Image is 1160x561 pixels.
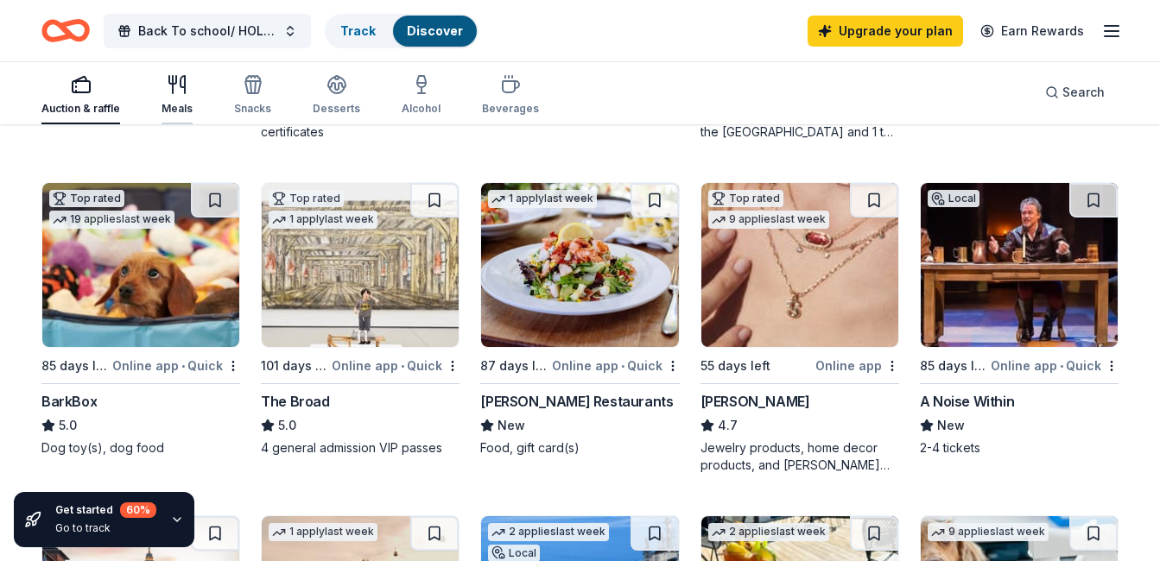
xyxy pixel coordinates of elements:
[920,391,1014,412] div: A Noise Within
[261,439,460,457] div: 4 general admission VIP passes
[55,502,156,518] div: Get started
[808,16,963,47] a: Upgrade your plan
[112,355,240,376] div: Online app Quick
[708,211,829,229] div: 9 applies last week
[480,356,548,376] div: 87 days left
[269,211,377,229] div: 1 apply last week
[402,67,441,124] button: Alcohol
[552,355,680,376] div: Online app Quick
[482,67,539,124] button: Beverages
[937,415,965,436] span: New
[49,211,174,229] div: 19 applies last week
[480,182,679,457] a: Image for Cameron Mitchell Restaurants1 applylast week87 days leftOnline app•Quick[PERSON_NAME] R...
[921,183,1118,347] img: Image for A Noise Within
[970,16,1094,47] a: Earn Rewards
[261,356,328,376] div: 101 days left
[701,183,898,347] img: Image for Kendra Scott
[41,10,90,51] a: Home
[262,183,459,347] img: Image for The Broad
[162,102,193,116] div: Meals
[928,190,979,207] div: Local
[700,391,810,412] div: [PERSON_NAME]
[1062,82,1105,103] span: Search
[42,183,239,347] img: Image for BarkBox
[41,102,120,116] div: Auction & raffle
[480,439,679,457] div: Food, gift card(s)
[313,67,360,124] button: Desserts
[488,523,609,541] div: 2 applies last week
[41,182,240,457] a: Image for BarkBoxTop rated19 applieslast week85 days leftOnline app•QuickBarkBox5.0Dog toy(s), do...
[41,391,97,412] div: BarkBox
[708,523,829,541] div: 2 applies last week
[920,182,1119,457] a: Image for A Noise WithinLocal85 days leftOnline app•QuickA Noise WithinNew2-4 tickets
[700,356,770,376] div: 55 days left
[708,190,783,207] div: Top rated
[261,391,329,412] div: The Broad
[488,190,597,208] div: 1 apply last week
[41,67,120,124] button: Auction & raffle
[920,356,987,376] div: 85 days left
[1060,359,1063,373] span: •
[104,14,311,48] button: Back To school/ HOLIDAYS
[332,355,460,376] div: Online app Quick
[120,502,156,518] div: 60 %
[41,356,109,376] div: 85 days left
[59,415,77,436] span: 5.0
[313,102,360,116] div: Desserts
[928,523,1049,541] div: 9 applies last week
[162,67,193,124] button: Meals
[340,23,376,38] a: Track
[181,359,185,373] span: •
[269,523,377,541] div: 1 apply last week
[234,102,271,116] div: Snacks
[401,359,404,373] span: •
[991,355,1119,376] div: Online app Quick
[325,14,479,48] button: TrackDiscover
[920,439,1119,457] div: 2-4 tickets
[269,190,344,207] div: Top rated
[498,415,525,436] span: New
[138,21,276,41] span: Back To school/ HOLIDAYS
[718,415,738,436] span: 4.7
[55,521,156,535] div: Go to track
[402,102,441,116] div: Alcohol
[621,359,624,373] span: •
[482,102,539,116] div: Beverages
[700,439,899,474] div: Jewelry products, home decor products, and [PERSON_NAME] Gives Back event in-store or online (or ...
[1031,75,1119,110] button: Search
[278,415,296,436] span: 5.0
[481,183,678,347] img: Image for Cameron Mitchell Restaurants
[41,439,240,457] div: Dog toy(s), dog food
[480,391,673,412] div: [PERSON_NAME] Restaurants
[700,182,899,474] a: Image for Kendra ScottTop rated9 applieslast week55 days leftOnline app[PERSON_NAME]4.7Jewelry pr...
[261,182,460,457] a: Image for The BroadTop rated1 applylast week101 days leftOnline app•QuickThe Broad5.04 general ad...
[49,190,124,207] div: Top rated
[815,355,899,376] div: Online app
[234,67,271,124] button: Snacks
[407,23,463,38] a: Discover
